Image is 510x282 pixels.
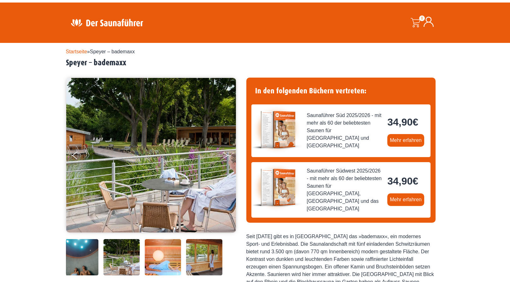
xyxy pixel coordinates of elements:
h4: In den folgenden Büchern vertreten: [251,83,431,99]
bdi: 34,90 [387,175,418,187]
a: Mehr erfahren [387,134,424,147]
h2: Speyer – bademaxx [66,58,444,68]
span: € [413,116,418,128]
span: Speyer – bademaxx [90,49,135,54]
img: der-saunafuehrer-2025-sued.jpg [251,104,302,155]
a: Mehr erfahren [387,193,424,206]
span: Saunaführer Süd 2025/2026 - mit mehr als 60 der beliebtesten Saunen für [GEOGRAPHIC_DATA] und [GE... [307,112,383,150]
bdi: 34,90 [387,116,418,128]
img: der-saunafuehrer-2025-suedwest.jpg [251,162,302,213]
span: » [66,49,135,54]
span: 0 [419,15,425,21]
a: Startseite [66,49,87,54]
span: € [413,175,418,187]
span: Saunaführer Südwest 2025/2026 - mit mehr als 60 der beliebtesten Saunen für [GEOGRAPHIC_DATA], [G... [307,167,383,213]
button: Previous [72,149,88,165]
button: Next [222,149,238,165]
